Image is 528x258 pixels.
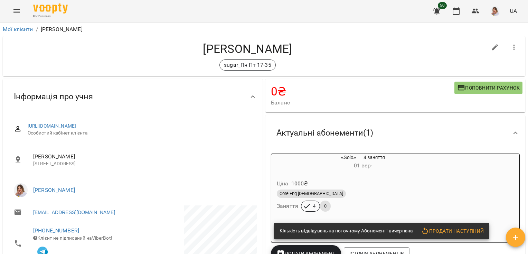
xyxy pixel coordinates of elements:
span: 50 [438,2,447,9]
a: [PERSON_NAME] [33,187,75,193]
span: Інформація про учня [14,91,93,102]
img: Voopty Logo [33,3,68,13]
button: Продати наступний [418,225,487,237]
a: [URL][DOMAIN_NAME] [28,123,76,129]
span: For Business [33,14,68,19]
p: [STREET_ADDRESS] [33,160,252,167]
li: / [36,25,38,34]
span: UA [510,7,517,15]
button: Поповнити рахунок [454,82,522,94]
h6: Ціна [277,179,289,188]
span: Додати Абонемент [276,249,336,258]
span: [PERSON_NAME] [33,153,252,161]
span: Core Eng [DEMOGRAPHIC_DATA] [277,191,346,197]
span: Історія абонементів [349,249,404,258]
span: 01 вер - [354,162,372,169]
span: Поповнити рахунок [457,84,520,92]
span: 0 [320,203,331,209]
span: Продати наступний [421,227,484,235]
span: Клієнт не підписаний на ViberBot! [33,235,112,241]
img: d332a1c3318355be326c790ed3ba89f4.jpg [490,6,500,16]
img: Telegram [37,247,48,257]
a: Мої клієнти [3,26,33,33]
button: Menu [8,3,25,19]
div: Актуальні абонементи(1) [265,115,525,151]
div: Кількість відвідувань на поточному Абонементі вичерпана [280,225,413,237]
img: Мартинець Оксана Геннадіївна [14,183,28,197]
p: [PERSON_NAME] [41,25,83,34]
span: Особистий кабінет клієнта [28,130,252,137]
div: «Solo» — 4 заняття [271,154,455,171]
span: 4 [309,203,320,209]
p: 1000 ₴ [291,179,308,188]
h4: 0 ₴ [271,84,454,99]
button: «Solo» — 4 заняття01 вер- Ціна1000₴Core Eng [DEMOGRAPHIC_DATA]Заняття40 [271,154,455,220]
nav: breadcrumb [3,25,525,34]
a: [EMAIL_ADDRESS][DOMAIN_NAME] [33,209,115,216]
p: sugar_Пн Пт 17-35 [224,61,271,69]
div: Інформація про учня [3,79,263,114]
button: UA [507,4,520,17]
div: sugar_Пн Пт 17-35 [219,59,276,71]
span: Актуальні абонементи ( 1 ) [276,128,373,138]
span: Баланс [271,99,454,107]
h4: [PERSON_NAME] [8,42,487,56]
a: [PHONE_NUMBER] [33,227,79,234]
h6: Заняття [277,201,298,211]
